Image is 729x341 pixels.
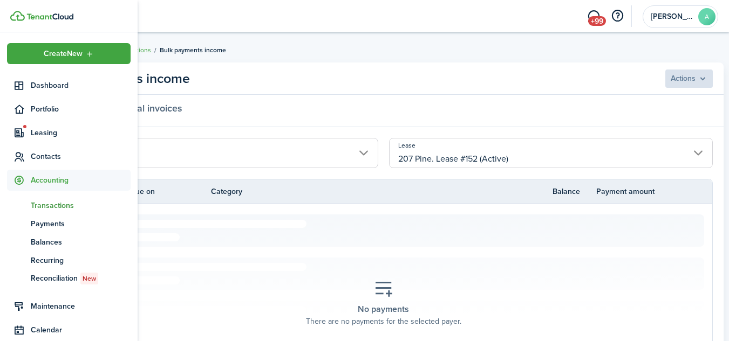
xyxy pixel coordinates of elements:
[31,218,131,229] span: Payments
[7,251,131,269] a: Recurring
[10,11,25,21] img: TenantCloud
[7,75,131,96] a: Dashboard
[651,13,694,20] span: Allen
[31,80,131,91] span: Dashboard
[31,103,131,115] span: Portfolio
[26,13,73,20] img: TenantCloud
[588,16,606,26] span: +99
[7,233,131,251] a: Balances
[100,95,193,127] a: General invoices
[7,214,131,233] a: Payments
[596,186,712,197] th: Payment amount
[31,236,131,248] span: Balances
[31,200,131,211] span: Transactions
[211,186,488,197] th: Category
[553,186,596,197] th: Balance
[160,45,226,55] span: Bulk payments income
[130,186,211,197] th: Due on
[31,127,131,138] span: Leasing
[7,196,131,214] a: Transactions
[306,316,461,327] placeholder-description: There are no payments for the selected payer.
[583,3,604,30] a: Messaging
[44,50,83,58] span: Create New
[698,8,716,25] avatar-text: A
[31,175,131,186] span: Accounting
[31,301,131,312] span: Maintenance
[608,7,626,25] button: Open resource center
[7,43,131,64] button: Open menu
[7,269,131,288] a: ReconciliationNew
[31,255,131,266] span: Recurring
[31,273,131,284] span: Reconciliation
[31,151,131,162] span: Contacts
[358,303,409,316] placeholder-title: No payments
[31,324,131,336] span: Calendar
[83,274,96,283] span: New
